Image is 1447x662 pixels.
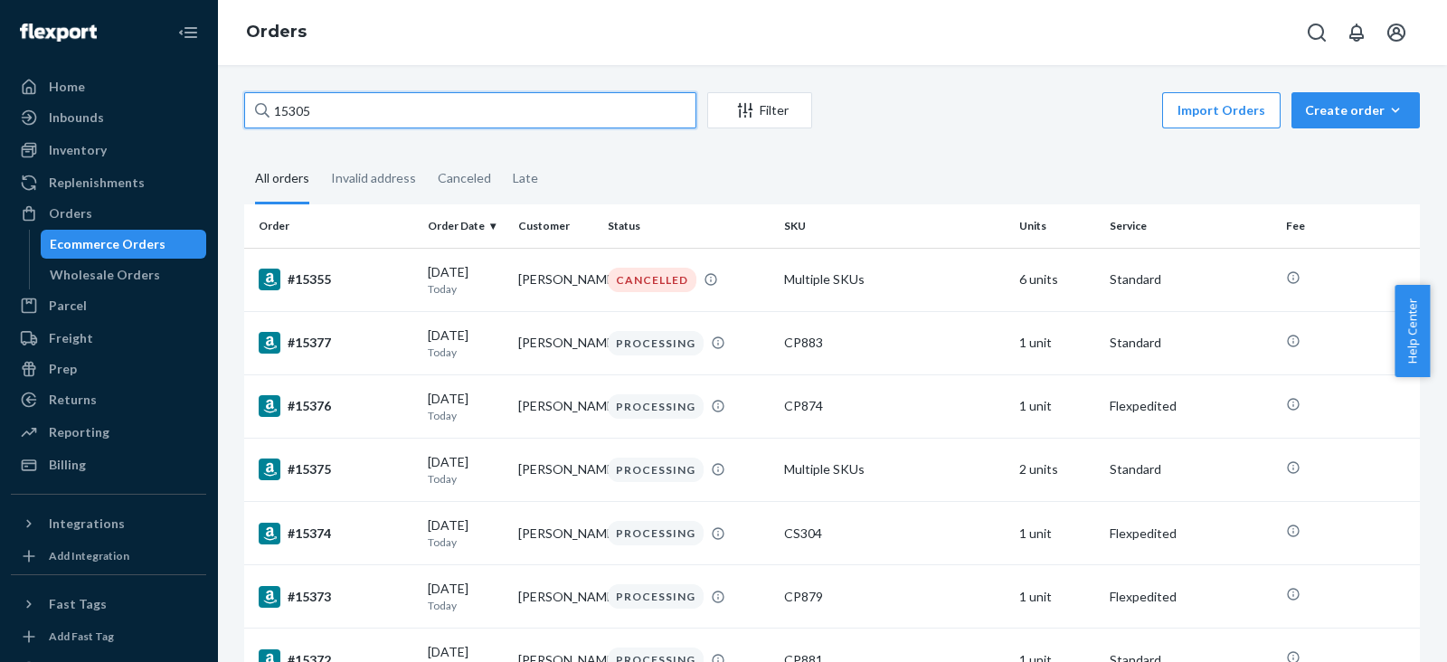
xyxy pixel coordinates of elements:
[244,92,696,128] input: Search orders
[259,523,413,544] div: #15374
[428,598,504,613] p: Today
[11,626,206,648] a: Add Fast Tag
[438,155,491,202] div: Canceled
[421,204,511,248] th: Order Date
[428,471,504,487] p: Today
[428,390,504,423] div: [DATE]
[50,235,166,253] div: Ecommerce Orders
[608,521,704,545] div: PROCESSING
[1012,204,1102,248] th: Units
[777,248,1012,311] td: Multiple SKUs
[49,174,145,192] div: Replenishments
[11,136,206,165] a: Inventory
[784,334,1005,352] div: CP883
[20,24,97,42] img: Flexport logo
[511,374,601,438] td: [PERSON_NAME]
[11,450,206,479] a: Billing
[49,78,85,96] div: Home
[1110,270,1272,288] p: Standard
[11,324,206,353] a: Freight
[511,502,601,565] td: [PERSON_NAME]
[11,545,206,567] a: Add Integration
[1378,14,1414,51] button: Open account menu
[777,438,1012,501] td: Multiple SKUs
[608,394,704,419] div: PROCESSING
[511,311,601,374] td: [PERSON_NAME]
[1279,204,1420,248] th: Fee
[49,548,129,563] div: Add Integration
[428,534,504,550] p: Today
[170,14,206,51] button: Close Navigation
[1012,565,1102,629] td: 1 unit
[428,580,504,613] div: [DATE]
[784,525,1005,543] div: CS304
[708,101,811,119] div: Filter
[511,438,601,501] td: [PERSON_NAME]
[50,266,160,284] div: Wholesale Orders
[331,155,416,202] div: Invalid address
[11,590,206,619] button: Fast Tags
[11,72,206,101] a: Home
[244,204,421,248] th: Order
[1110,334,1272,352] p: Standard
[259,395,413,417] div: #15376
[259,332,413,354] div: #15377
[428,408,504,423] p: Today
[41,230,207,259] a: Ecommerce Orders
[49,204,92,222] div: Orders
[11,385,206,414] a: Returns
[428,263,504,297] div: [DATE]
[608,331,704,355] div: PROCESSING
[518,218,594,233] div: Customer
[784,397,1005,415] div: CP874
[49,595,107,613] div: Fast Tags
[11,103,206,132] a: Inbounds
[11,418,206,447] a: Reporting
[11,291,206,320] a: Parcel
[513,155,538,202] div: Late
[1110,588,1272,606] p: Flexpedited
[246,22,307,42] a: Orders
[608,268,696,292] div: CANCELLED
[11,355,206,383] a: Prep
[1012,374,1102,438] td: 1 unit
[49,297,87,315] div: Parcel
[1291,92,1420,128] button: Create order
[1305,101,1406,119] div: Create order
[11,168,206,197] a: Replenishments
[511,565,601,629] td: [PERSON_NAME]
[11,509,206,538] button: Integrations
[11,199,206,228] a: Orders
[255,155,309,204] div: All orders
[49,141,107,159] div: Inventory
[1110,525,1272,543] p: Flexpedited
[428,345,504,360] p: Today
[777,204,1012,248] th: SKU
[49,360,77,378] div: Prep
[428,516,504,550] div: [DATE]
[1102,204,1279,248] th: Service
[41,260,207,289] a: Wholesale Orders
[1012,438,1102,501] td: 2 units
[49,629,114,644] div: Add Fast Tag
[49,391,97,409] div: Returns
[259,269,413,290] div: #15355
[232,6,321,59] ol: breadcrumbs
[1299,14,1335,51] button: Open Search Box
[428,326,504,360] div: [DATE]
[707,92,812,128] button: Filter
[1012,248,1102,311] td: 6 units
[1162,92,1281,128] button: Import Orders
[259,586,413,608] div: #15373
[259,459,413,480] div: #15375
[1110,397,1272,415] p: Flexpedited
[601,204,777,248] th: Status
[1395,285,1430,377] button: Help Center
[49,423,109,441] div: Reporting
[784,588,1005,606] div: CP879
[49,456,86,474] div: Billing
[608,584,704,609] div: PROCESSING
[1012,311,1102,374] td: 1 unit
[1012,502,1102,565] td: 1 unit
